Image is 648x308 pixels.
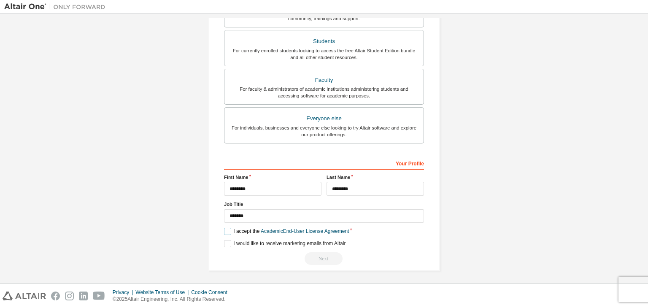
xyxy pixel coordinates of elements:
label: First Name [224,174,321,181]
div: For individuals, businesses and everyone else looking to try Altair software and explore our prod... [229,124,418,138]
div: Students [229,35,418,47]
a: Academic End-User License Agreement [261,228,349,234]
div: Privacy [113,289,135,296]
label: I would like to receive marketing emails from Altair [224,240,346,247]
img: youtube.svg [93,292,105,300]
div: Read and acccept EULA to continue [224,252,424,265]
img: Altair One [4,3,110,11]
img: altair_logo.svg [3,292,46,300]
div: Faculty [229,74,418,86]
div: Your Profile [224,156,424,170]
img: instagram.svg [65,292,74,300]
div: For faculty & administrators of academic institutions administering students and accessing softwa... [229,86,418,99]
label: I accept the [224,228,349,235]
img: linkedin.svg [79,292,88,300]
div: Everyone else [229,113,418,124]
div: Website Terms of Use [135,289,191,296]
p: © 2025 Altair Engineering, Inc. All Rights Reserved. [113,296,232,303]
img: facebook.svg [51,292,60,300]
div: For currently enrolled students looking to access the free Altair Student Edition bundle and all ... [229,47,418,61]
label: Job Title [224,201,424,208]
div: Cookie Consent [191,289,232,296]
label: Last Name [327,174,424,181]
